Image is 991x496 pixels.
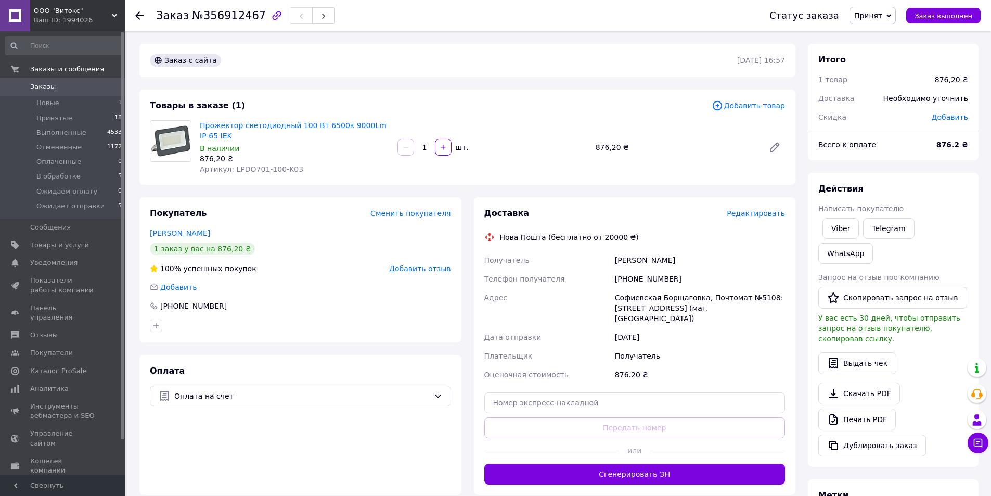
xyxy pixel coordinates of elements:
span: 1 [118,98,122,108]
span: Заказы [30,82,56,92]
span: Оплата [150,366,185,376]
span: Доставка [484,208,530,218]
span: Уведомления [30,258,78,268]
a: Viber [822,218,859,239]
a: [PERSON_NAME] [150,229,210,237]
div: [PHONE_NUMBER] [159,301,228,311]
span: 0 [118,157,122,167]
input: Поиск [5,36,123,55]
span: Товары в заказе (1) [150,100,245,110]
span: 5 [118,172,122,181]
span: Заказ [156,9,189,22]
div: 876,20 ₴ [591,140,760,155]
div: 1 заказ у вас на 876,20 ₴ [150,243,255,255]
span: Покупатели [30,348,73,358]
span: Отмененные [36,143,82,152]
span: 5 [118,201,122,211]
b: 876.2 ₴ [936,141,968,149]
span: или [620,446,650,456]
input: Номер экспресс-накладной [484,392,786,413]
span: Каталог ProSale [30,366,86,376]
span: Отзывы [30,330,58,340]
span: 1172 [107,143,122,152]
div: 876,20 ₴ [200,154,389,164]
span: Кошелек компании [30,456,96,475]
button: Дублировать заказ [818,435,926,456]
a: Редактировать [764,137,785,158]
span: Добавить [160,283,197,291]
a: WhatsApp [818,243,873,264]
span: Оплаченные [36,157,81,167]
div: Ваш ID: 1994026 [34,16,125,25]
button: Чат с покупателем [968,433,988,453]
a: Скачать PDF [818,383,900,404]
span: Написать покупателю [818,205,904,213]
button: Скопировать запрос на отзыв [818,287,967,309]
span: Ожидаем оплату [36,187,97,196]
div: 876,20 ₴ [935,74,968,85]
span: 1 товар [818,75,847,84]
a: Прожектор светодиодный 100 Вт 6500к 9000Lm IP-65 IEK [200,121,387,140]
span: Показатели работы компании [30,276,96,295]
div: Необходимо уточнить [877,87,974,110]
span: Добавить [932,113,968,121]
div: Заказ с сайта [150,54,221,67]
span: Добавить товар [712,100,785,111]
div: Вернуться назад [135,10,144,21]
span: Новые [36,98,59,108]
span: Аналитика [30,384,69,393]
span: №356912467 [192,9,266,22]
div: [DATE] [613,328,787,347]
span: У вас есть 30 дней, чтобы отправить запрос на отзыв покупателю, скопировав ссылку. [818,314,960,343]
span: 0 [118,187,122,196]
span: Плательщик [484,352,533,360]
span: Получатель [484,256,530,264]
div: 876.20 ₴ [613,365,787,384]
span: Добавить отзыв [389,264,451,273]
div: [PERSON_NAME] [613,251,787,270]
span: Ожидает отправки [36,201,105,211]
span: Скидка [818,113,846,121]
span: Заказы и сообщения [30,65,104,74]
span: Итого [818,55,846,65]
span: Управление сайтом [30,429,96,448]
img: Прожектор светодиодный 100 Вт 6500к 9000Lm IP-65 IEK [150,125,191,157]
span: Заказ выполнен [915,12,972,20]
span: Всего к оплате [818,141,876,149]
button: Заказ выполнен [906,8,981,23]
span: 18 [114,113,122,123]
a: Telegram [863,218,914,239]
span: Покупатель [150,208,207,218]
span: Оценочная стоимость [484,371,569,379]
div: Получатель [613,347,787,365]
span: Дата отправки [484,333,542,341]
span: Панель управления [30,303,96,322]
span: Сообщения [30,223,71,232]
div: [PHONE_NUMBER] [613,270,787,288]
span: ООО "Витокс" [34,6,112,16]
div: Нова Пошта (бесплатно от 20000 ₴) [497,232,641,243]
div: шт. [453,142,469,152]
span: Сменить покупателя [370,209,451,218]
span: Доставка [818,94,854,103]
span: Инструменты вебмастера и SEO [30,402,96,421]
div: Софиевская Борщаговка, Почтомат №5108: [STREET_ADDRESS] (маг. [GEOGRAPHIC_DATA]) [613,288,787,328]
button: Выдать чек [818,352,896,374]
span: Товары и услуги [30,240,89,250]
span: Артикул: LPDO701-100-K03 [200,165,303,173]
span: В наличии [200,144,239,152]
a: Печать PDF [818,409,896,430]
span: 100% [160,264,181,273]
span: Действия [818,184,864,194]
span: Принятые [36,113,72,123]
span: Телефон получателя [484,275,565,283]
span: Адрес [484,294,507,302]
div: успешных покупок [150,263,256,274]
div: Статус заказа [769,10,839,21]
span: Запрос на отзыв про компанию [818,273,939,282]
button: Сгенерировать ЭН [484,464,786,485]
span: 4533 [107,128,122,137]
span: Редактировать [727,209,785,218]
span: Выполненные [36,128,86,137]
time: [DATE] 16:57 [737,56,785,65]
